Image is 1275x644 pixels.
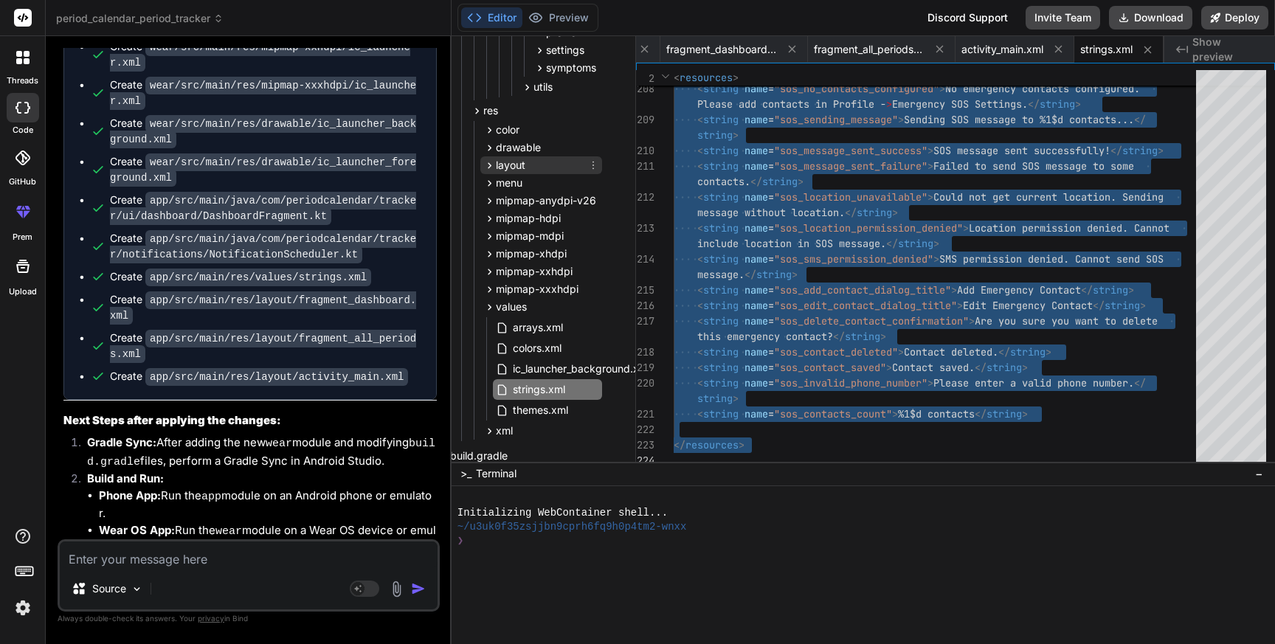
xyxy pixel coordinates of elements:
[1158,144,1164,157] span: >
[546,60,596,75] span: symptoms
[697,330,833,343] span: this emergency contact?
[496,423,513,438] span: xml
[496,193,596,208] span: mipmap-anydpi-v26
[987,407,1022,420] span: string
[697,314,703,328] span: <
[892,361,975,374] span: Contact saved.
[636,221,654,236] div: 213
[933,376,1134,389] span: Please enter a valid phone number.
[697,159,703,173] span: <
[768,314,774,328] span: =
[703,299,739,312] span: string
[744,376,768,389] span: name
[768,299,774,312] span: =
[744,407,768,420] span: name
[697,206,845,219] span: message without location.
[511,381,567,398] span: strings.xml
[1075,97,1081,111] span: >
[496,246,567,261] span: mipmap-xhdpi
[951,283,957,297] span: >
[110,115,416,148] code: wear/src/main/res/drawable/ic_launcher_background.xml
[703,345,739,359] span: string
[697,190,703,204] span: <
[1046,345,1051,359] span: >
[476,466,516,481] span: Terminal
[768,221,774,235] span: =
[880,330,886,343] span: >
[1140,299,1146,312] span: >
[814,42,925,57] span: fragment_all_periods.xml
[744,283,768,297] span: name
[110,291,416,325] code: app/src/main/res/layout/fragment_dashboard.xml
[975,407,987,420] span: </
[886,361,892,374] span: >
[744,268,756,281] span: </
[697,237,886,250] span: include location in SOS message.
[744,113,768,126] span: name
[87,437,435,468] code: build.gradle
[762,175,798,188] span: string
[110,330,421,361] div: Create
[756,268,792,281] span: string
[461,7,522,28] button: Editor
[496,300,527,314] span: values
[636,81,654,97] div: 208
[892,97,1028,111] span: Emergency SOS Settings.
[969,314,975,328] span: >
[99,523,175,537] strong: Wear OS App:
[511,319,564,336] span: arrays.xml
[110,193,421,224] div: Create
[898,345,904,359] span: >
[99,522,437,574] li: Run the module on a Wear OS device or emulator. You'll need to pair the Wear OS device/emulator w...
[768,361,774,374] span: =
[768,82,774,95] span: =
[768,252,774,266] span: =
[703,314,739,328] span: string
[636,314,654,329] div: 217
[511,339,563,357] span: colors.xml
[697,82,703,95] span: <
[1109,6,1192,30] button: Download
[898,237,933,250] span: string
[733,392,739,405] span: >
[774,252,933,266] span: "sos_sms_permission_denied"
[1122,144,1158,157] span: string
[266,437,292,450] code: wear
[927,144,933,157] span: >
[703,283,739,297] span: string
[998,345,1010,359] span: </
[744,82,768,95] span: name
[110,269,371,285] div: Create
[674,438,685,451] span: </
[1040,97,1075,111] span: string
[1022,407,1028,420] span: >
[496,211,561,226] span: mipmap-hdpi
[110,231,421,262] div: Create
[9,285,37,298] label: Upload
[768,144,774,157] span: =
[703,221,739,235] span: string
[892,206,898,219] span: >
[457,534,463,548] span: ❯
[1081,283,1093,297] span: </
[744,345,768,359] span: name
[1128,283,1134,297] span: >
[1110,144,1122,157] span: </
[703,113,739,126] span: string
[703,159,739,173] span: string
[685,438,739,451] span: resources
[496,176,522,190] span: menu
[636,143,654,159] div: 210
[933,159,1134,173] span: Failed to send SOS message to some
[496,158,525,173] span: layout
[744,299,768,312] span: name
[483,103,498,118] span: res
[131,583,143,595] img: Pick Models
[697,299,703,312] span: <
[110,330,416,363] code: app/src/main/res/layout/fragment_all_periods.xml
[546,43,584,58] span: settings
[697,144,703,157] span: <
[792,268,798,281] span: >
[927,376,933,389] span: >
[939,82,945,95] span: >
